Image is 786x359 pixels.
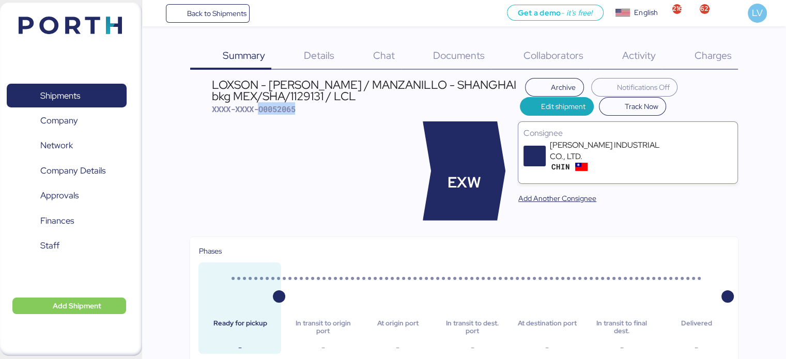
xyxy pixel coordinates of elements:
[40,138,73,153] span: Network
[694,49,731,62] span: Charges
[40,213,74,228] span: Finances
[40,188,79,203] span: Approvals
[523,49,583,62] span: Collaborators
[520,97,594,116] button: Edit shipment
[373,49,394,62] span: Chat
[7,184,127,208] a: Approvals
[7,234,127,258] a: Staff
[523,127,732,139] div: Consignee
[541,100,585,113] span: Edit shipment
[589,341,655,354] div: -
[166,4,250,23] a: Back to Shipments
[439,320,505,335] div: In transit to dest. port
[211,79,520,102] div: LOXSON - [PERSON_NAME] / MANZANILLO - SHANGHAI bkg MEX/SHA/1129131 / LCL
[364,320,430,335] div: At origin port
[433,49,485,62] span: Documents
[223,49,265,62] span: Summary
[589,320,655,335] div: In transit to final dest.
[599,97,667,116] button: Track Now
[187,7,246,20] span: Back to Shipments
[148,5,166,22] button: Menu
[53,300,101,312] span: Add Shipment
[622,49,656,62] span: Activity
[550,139,674,162] div: [PERSON_NAME] INDUSTRIAL CO., LTD.
[752,6,762,20] span: LV
[290,320,356,335] div: In transit to origin port
[40,88,80,103] span: Shipments
[510,189,605,208] button: Add Another Consignee
[12,298,126,314] button: Add Shipment
[514,341,580,354] div: -
[7,109,127,133] a: Company
[617,81,669,93] span: Notifications Off
[304,49,334,62] span: Details
[364,341,430,354] div: -
[40,238,59,253] span: Staff
[290,341,356,354] div: -
[525,78,584,97] button: Archive
[207,320,273,335] div: Ready for pickup
[634,7,658,18] div: English
[551,81,576,93] span: Archive
[211,104,295,114] span: XXXX-XXXX-O0052065
[448,171,481,194] span: EXW
[40,113,78,128] span: Company
[664,320,730,335] div: Delivered
[198,245,729,257] div: Phases
[439,341,505,354] div: -
[664,341,730,354] div: -
[7,159,127,183] a: Company Details
[207,341,273,354] div: -
[591,78,678,97] button: Notifications Off
[518,192,596,205] span: Add Another Consignee
[514,320,580,335] div: At destination port
[40,163,105,178] span: Company Details
[7,209,127,233] a: Finances
[7,134,127,158] a: Network
[7,84,127,107] a: Shipments
[624,100,658,113] span: Track Now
